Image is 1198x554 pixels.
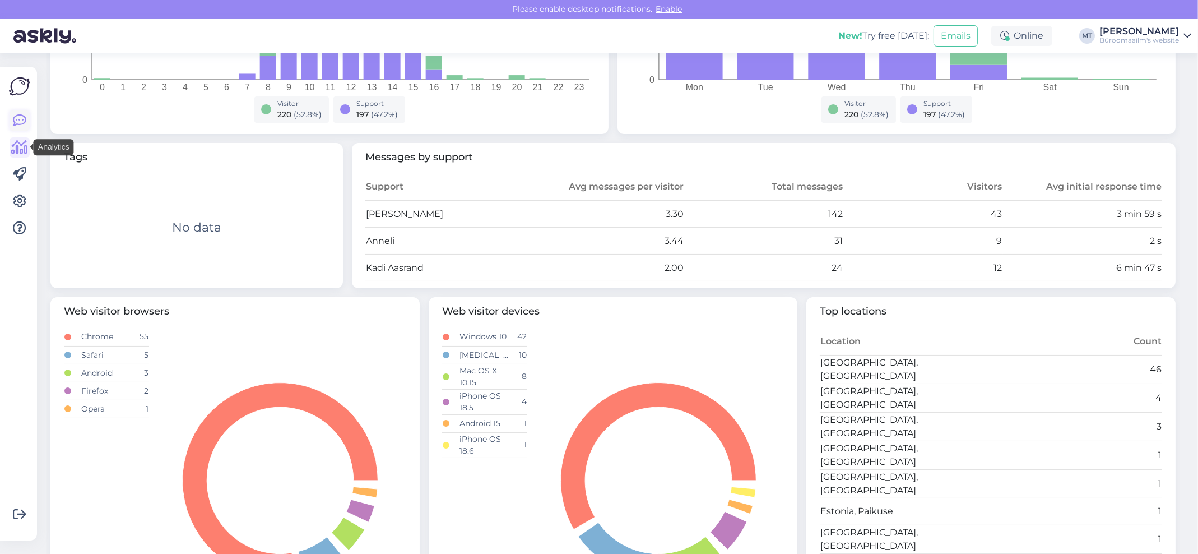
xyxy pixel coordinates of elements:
[172,218,221,237] div: No data
[266,82,271,92] tspan: 8
[991,469,1162,498] td: 1
[758,82,773,92] tspan: Tue
[132,328,149,346] td: 55
[81,382,132,400] td: Firefox
[845,109,859,119] span: 220
[820,355,991,384] td: [GEOGRAPHIC_DATA], [GEOGRAPHIC_DATA]
[991,498,1162,525] td: 1
[510,414,527,432] td: 1
[357,99,398,109] div: Support
[203,82,208,92] tspan: 5
[294,109,322,119] span: ( 52.8 %)
[442,304,784,319] span: Web visitor devices
[388,82,398,92] tspan: 14
[1099,27,1191,45] a: [PERSON_NAME]Büroomaailm's website
[459,328,510,346] td: Windows 10
[838,30,862,41] b: New!
[365,228,524,255] td: Anneli
[533,82,543,92] tspan: 21
[132,346,149,364] td: 5
[939,109,965,119] span: ( 47.2 %)
[77,45,87,55] tspan: 20
[1043,82,1057,92] tspan: Sat
[820,498,991,525] td: Estonia, Paikuse
[820,328,991,355] th: Location
[924,109,936,119] span: 197
[365,201,524,228] td: [PERSON_NAME]
[510,328,527,346] td: 42
[510,346,527,364] td: 10
[510,389,527,414] td: 4
[843,228,1002,255] td: 9
[141,82,146,92] tspan: 2
[1003,255,1162,281] td: 6 min 47 s
[408,82,419,92] tspan: 15
[132,382,149,400] td: 2
[838,29,929,43] div: Try free [DATE]:
[372,109,398,119] span: ( 47.2 %)
[471,82,481,92] tspan: 18
[1099,27,1179,36] div: [PERSON_NAME]
[524,201,684,228] td: 3.30
[828,82,846,92] tspan: Wed
[1079,28,1095,44] div: MT
[991,525,1162,553] td: 1
[991,412,1162,441] td: 3
[245,82,250,92] tspan: 7
[510,364,527,389] td: 8
[820,469,991,498] td: [GEOGRAPHIC_DATA], [GEOGRAPHIC_DATA]
[459,364,510,389] td: Mac OS X 10.15
[934,25,978,47] button: Emails
[459,389,510,414] td: iPhone OS 18.5
[9,76,30,97] img: Askly Logo
[34,139,74,155] div: Analytics
[843,174,1002,201] th: Visitors
[524,255,684,281] td: 2.00
[845,99,889,109] div: Visitor
[367,82,377,92] tspan: 13
[684,228,843,255] td: 31
[524,174,684,201] th: Avg messages per visitor
[574,82,584,92] tspan: 23
[820,412,991,441] td: [GEOGRAPHIC_DATA], [GEOGRAPHIC_DATA]
[81,328,132,346] td: Chrome
[64,150,329,165] span: Tags
[450,82,460,92] tspan: 17
[686,82,703,92] tspan: Mon
[1099,36,1179,45] div: Büroomaailm's website
[132,400,149,418] td: 1
[1113,82,1129,92] tspan: Sun
[820,441,991,469] td: [GEOGRAPHIC_DATA], [GEOGRAPHIC_DATA]
[861,109,889,119] span: ( 52.8 %)
[491,82,502,92] tspan: 19
[224,82,229,92] tspan: 6
[1003,201,1162,228] td: 3 min 59 s
[459,432,510,458] td: iPhone OS 18.6
[991,328,1162,355] th: Count
[357,109,369,119] span: 197
[554,82,564,92] tspan: 22
[459,346,510,364] td: [MEDICAL_DATA]
[820,525,991,553] td: [GEOGRAPHIC_DATA], [GEOGRAPHIC_DATA]
[1003,228,1162,255] td: 2 s
[649,75,654,84] tspan: 0
[326,82,336,92] tspan: 11
[100,82,105,92] tspan: 0
[843,201,1002,228] td: 43
[512,82,522,92] tspan: 20
[120,82,126,92] tspan: 1
[183,82,188,92] tspan: 4
[524,228,684,255] td: 3.44
[991,355,1162,384] td: 46
[684,255,843,281] td: 24
[64,304,406,319] span: Web visitor browsers
[684,201,843,228] td: 142
[81,400,132,418] td: Opera
[974,82,985,92] tspan: Fri
[278,109,292,119] span: 220
[365,174,524,201] th: Support
[162,82,167,92] tspan: 3
[644,45,654,55] tspan: 30
[843,255,1002,281] td: 12
[653,4,686,14] span: Enable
